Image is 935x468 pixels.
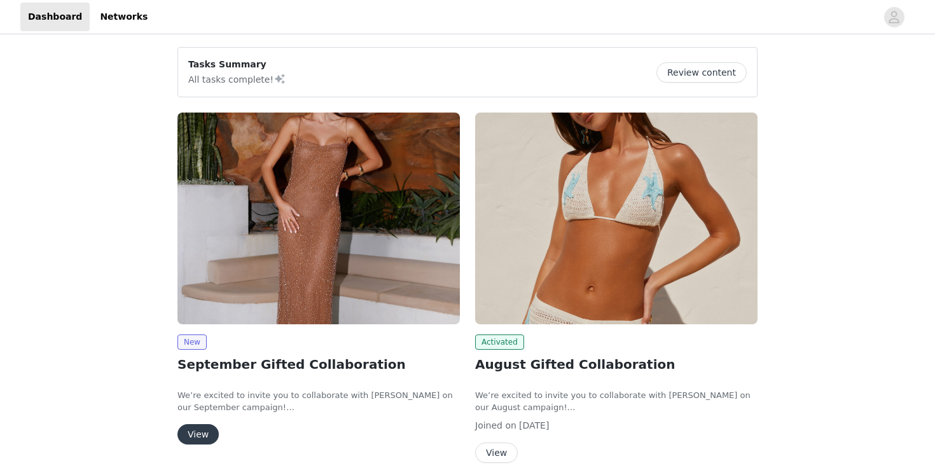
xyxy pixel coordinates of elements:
p: We’re excited to invite you to collaborate with [PERSON_NAME] on our August campaign! [475,389,758,414]
span: [DATE] [519,420,549,430]
button: View [177,424,219,444]
img: Peppermayo USA [475,113,758,324]
span: Activated [475,334,524,350]
a: Dashboard [20,3,90,31]
span: New [177,334,207,350]
h2: August Gifted Collaboration [475,355,758,374]
p: We’re excited to invite you to collaborate with [PERSON_NAME] on our September campaign! [177,389,460,414]
p: Tasks Summary [188,58,286,71]
p: All tasks complete! [188,71,286,86]
h2: September Gifted Collaboration [177,355,460,374]
button: View [475,443,518,463]
button: Review content [656,62,747,83]
span: Joined on [475,420,516,430]
div: avatar [888,7,900,27]
a: View [177,430,219,439]
img: Peppermayo USA [177,113,460,324]
a: View [475,448,518,458]
a: Networks [92,3,155,31]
